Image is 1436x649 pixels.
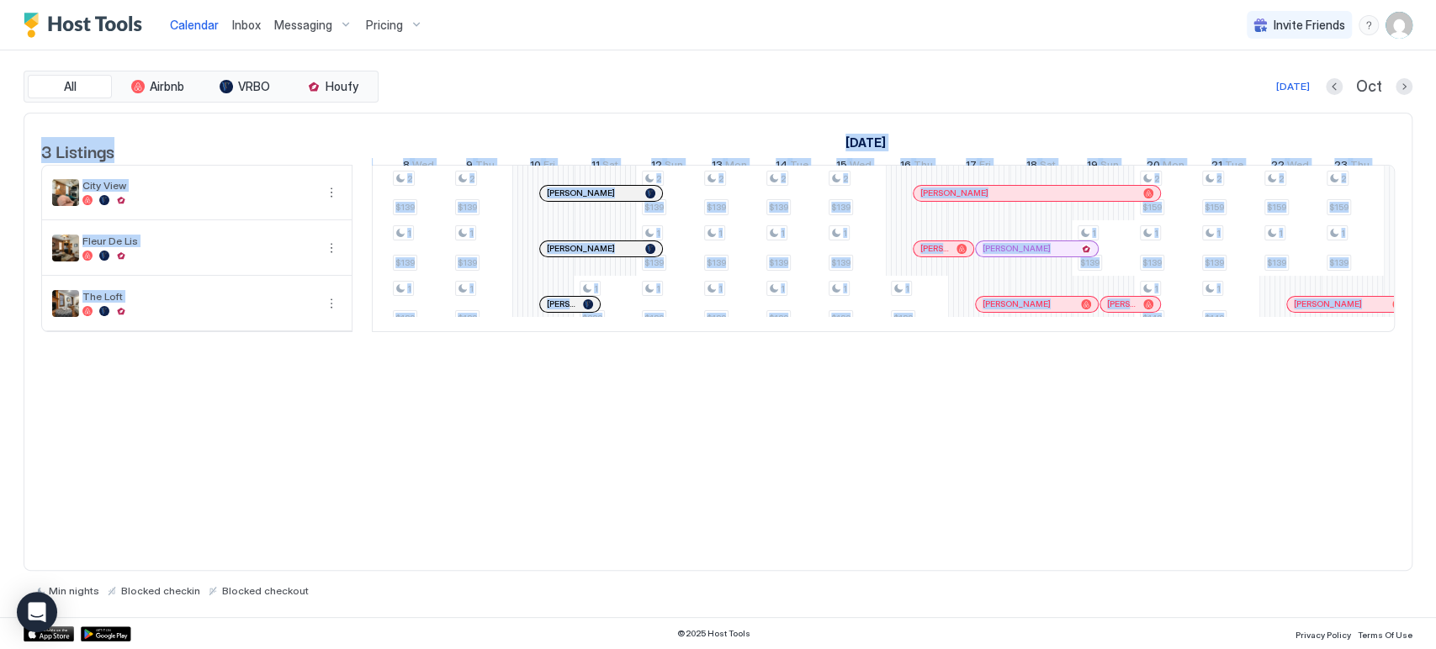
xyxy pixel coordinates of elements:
span: Tue [1225,158,1243,176]
span: $159 [1205,202,1224,213]
span: 1 [469,228,474,239]
button: Houfy [290,75,374,98]
span: 1 [781,283,785,294]
button: More options [321,182,342,203]
span: 2 [718,173,723,184]
a: October 8, 2025 [399,155,438,179]
span: [PERSON_NAME] [920,243,950,254]
span: 1 [1279,228,1283,239]
span: VRBO [238,79,270,94]
div: [DATE] [1276,79,1310,94]
span: 1 [1341,228,1345,239]
a: October 16, 2025 [896,155,937,179]
span: 3 Listings [41,138,114,163]
span: 20 [1147,158,1160,176]
span: $139 [1080,257,1100,268]
a: October 1, 2025 [841,130,890,155]
span: $139 [1329,257,1349,268]
span: Sat [1040,158,1056,176]
span: $159 [1329,202,1349,213]
button: More options [321,238,342,258]
span: $139 [1205,257,1224,268]
span: [PERSON_NAME] [1107,298,1137,309]
button: [DATE] [1274,77,1312,97]
a: October 10, 2025 [526,155,559,179]
span: $139 [831,313,850,324]
button: More options [321,293,342,314]
span: 10 [530,158,541,176]
span: 21 [1211,158,1222,176]
span: Mon [1163,158,1184,176]
span: $139 [831,257,850,268]
span: $139 [395,313,415,324]
div: listing image [52,179,79,206]
div: menu [1359,15,1379,35]
div: User profile [1386,12,1412,39]
span: 1 [656,283,660,294]
span: [PERSON_NAME] [1294,298,1362,309]
span: 23 [1334,158,1348,176]
span: Inbox [232,18,261,32]
span: 1 [843,283,847,294]
span: Wed [412,158,434,176]
span: $159 [1142,202,1162,213]
button: VRBO [203,75,287,98]
span: 1 [407,228,411,239]
span: $149 [1205,313,1224,324]
div: menu [321,238,342,258]
span: 18 [1026,158,1037,176]
span: $139 [644,313,664,324]
span: 1 [1092,228,1096,239]
div: menu [321,182,342,203]
span: $139 [458,202,477,213]
span: [PERSON_NAME] [983,243,1051,254]
span: 1 [1216,283,1221,294]
span: [PERSON_NAME] [547,187,615,198]
span: 2 [1216,173,1221,184]
a: October 14, 2025 [771,155,813,179]
span: 2 [1341,173,1346,184]
span: $139 [458,257,477,268]
span: Blocked checkin [121,584,200,597]
span: Privacy Policy [1296,630,1351,640]
span: 2 [407,173,412,184]
span: 12 [651,158,662,176]
span: 15 [836,158,847,176]
span: [PERSON_NAME] [547,298,576,309]
span: 2 [843,173,848,184]
div: listing image [52,235,79,261]
span: [PERSON_NAME] [547,243,615,254]
span: 1 [905,283,909,294]
span: 8 [403,158,410,176]
span: 11 [591,158,600,176]
span: Fri [979,158,991,176]
a: October 13, 2025 [707,155,751,179]
span: $139 [395,257,415,268]
span: 1 [718,283,723,294]
a: October 17, 2025 [962,155,995,179]
a: October 9, 2025 [462,155,499,179]
span: $139 [707,257,726,268]
span: $229 [582,313,602,324]
span: Tue [790,158,808,176]
span: Blocked checkout [222,584,309,597]
span: $139 [1267,257,1286,268]
span: All [64,79,77,94]
span: © 2025 Host Tools [677,628,750,639]
button: Airbnb [115,75,199,98]
div: listing image [52,290,79,317]
span: 16 [900,158,911,176]
a: October 11, 2025 [587,155,623,179]
span: 22 [1271,158,1285,176]
span: Sun [1100,158,1119,176]
a: Privacy Policy [1296,625,1351,642]
a: October 22, 2025 [1267,155,1313,179]
span: 1 [781,228,785,239]
a: October 21, 2025 [1207,155,1248,179]
span: $139 [395,202,415,213]
span: 2 [1279,173,1284,184]
span: Invite Friends [1274,18,1345,33]
span: $139 [893,313,913,324]
span: 2 [781,173,786,184]
span: 1 [1216,228,1221,239]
